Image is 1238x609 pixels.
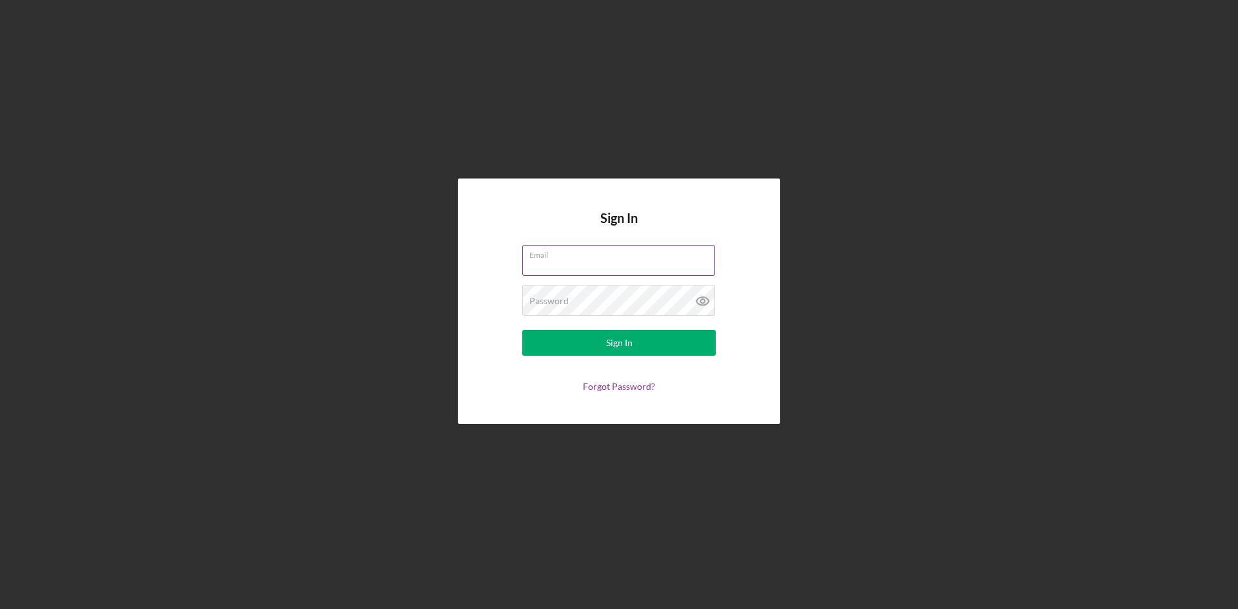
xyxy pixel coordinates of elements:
button: Sign In [522,330,716,356]
h4: Sign In [600,211,638,245]
a: Forgot Password? [583,381,655,392]
label: Password [529,296,569,306]
div: Sign In [606,330,633,356]
label: Email [529,246,715,260]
